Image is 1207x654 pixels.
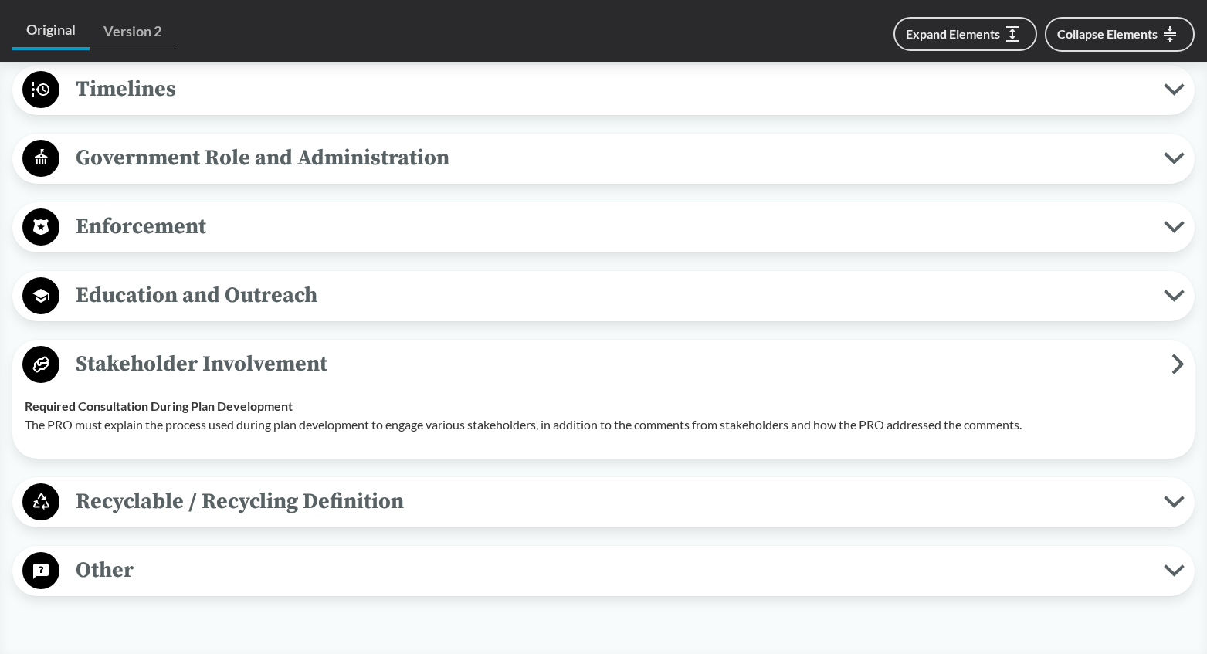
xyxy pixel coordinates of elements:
[59,209,1164,244] span: Enforcement
[12,12,90,50] a: Original
[25,415,1182,434] p: The PRO must explain the process used during plan development to engage various stakeholders, in ...
[18,208,1189,247] button: Enforcement
[18,483,1189,522] button: Recyclable / Recycling Definition
[25,398,293,413] strong: Required Consultation During Plan Development
[18,551,1189,591] button: Other
[59,141,1164,175] span: Government Role and Administration
[18,139,1189,178] button: Government Role and Administration
[59,278,1164,313] span: Education and Outreach
[893,17,1037,51] button: Expand Elements
[59,72,1164,107] span: Timelines
[18,276,1189,316] button: Education and Outreach
[18,345,1189,385] button: Stakeholder Involvement
[59,484,1164,519] span: Recyclable / Recycling Definition
[90,14,175,49] a: Version 2
[59,347,1171,381] span: Stakeholder Involvement
[59,553,1164,588] span: Other
[1045,17,1195,52] button: Collapse Elements
[18,70,1189,110] button: Timelines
